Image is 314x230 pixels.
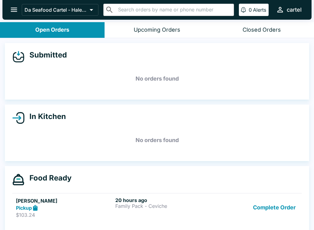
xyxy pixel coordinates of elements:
p: $103.24 [16,212,113,218]
div: Open Orders [35,26,69,34]
h5: No orders found [12,129,302,151]
button: open drawer [6,2,22,18]
div: Upcoming Orders [134,26,180,34]
h4: In Kitchen [25,112,66,121]
h5: No orders found [12,68,302,90]
p: Da Seafood Cartel - Haleiwa [25,7,87,13]
p: Family Pack - Ceviche [115,203,212,209]
h5: [PERSON_NAME] [16,197,113,204]
button: cartel [274,3,304,16]
input: Search orders by name or phone number [116,6,231,14]
div: Closed Orders [243,26,281,34]
p: Alerts [253,7,266,13]
p: 0 [249,7,252,13]
h6: 20 hours ago [115,197,212,203]
strong: Pickup [16,205,32,211]
div: cartel [287,6,302,14]
button: Complete Order [251,197,298,218]
button: Da Seafood Cartel - Haleiwa [22,4,98,16]
h4: Submitted [25,50,67,60]
h4: Food Ready [25,173,71,183]
a: [PERSON_NAME]Pickup$103.2420 hours agoFamily Pack - CevicheComplete Order [12,193,302,222]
